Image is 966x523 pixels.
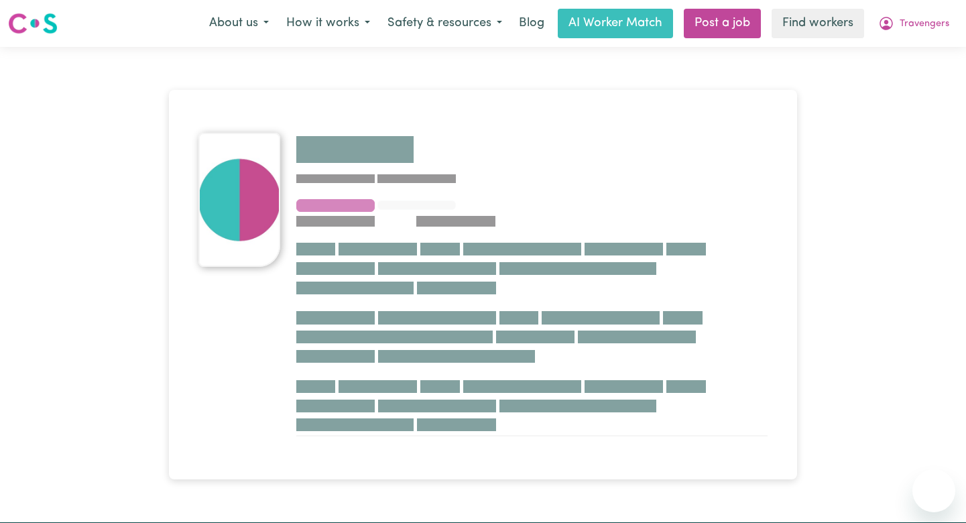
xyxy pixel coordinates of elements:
[8,8,58,39] a: Careseekers logo
[772,9,864,38] a: Find workers
[511,9,552,38] a: Blog
[900,17,949,32] span: Travengers
[200,9,278,38] button: About us
[912,469,955,512] iframe: Button to launch messaging window
[379,9,511,38] button: Safety & resources
[8,11,58,36] img: Careseekers logo
[869,9,958,38] button: My Account
[278,9,379,38] button: How it works
[684,9,761,38] a: Post a job
[558,9,673,38] a: AI Worker Match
